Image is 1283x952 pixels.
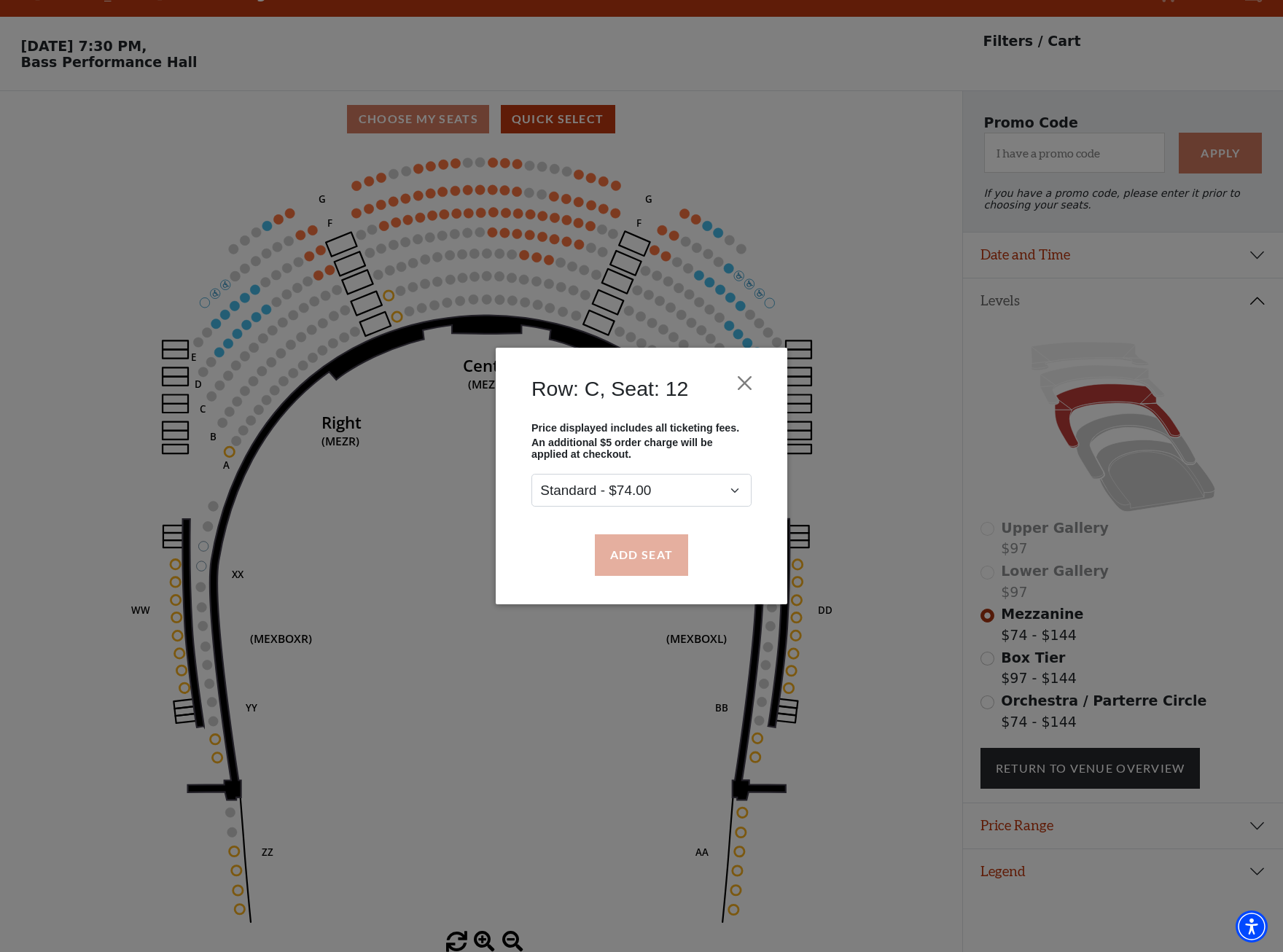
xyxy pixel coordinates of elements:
p: An additional $5 order charge will be applied at checkout. [531,437,752,461]
h4: Row: C, Seat: 12 [531,376,688,401]
p: Price displayed includes all ticketing fees. [531,422,752,434]
button: Close [731,370,759,397]
div: Accessibility Menu [1236,910,1268,943]
button: Add Seat [595,534,688,575]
